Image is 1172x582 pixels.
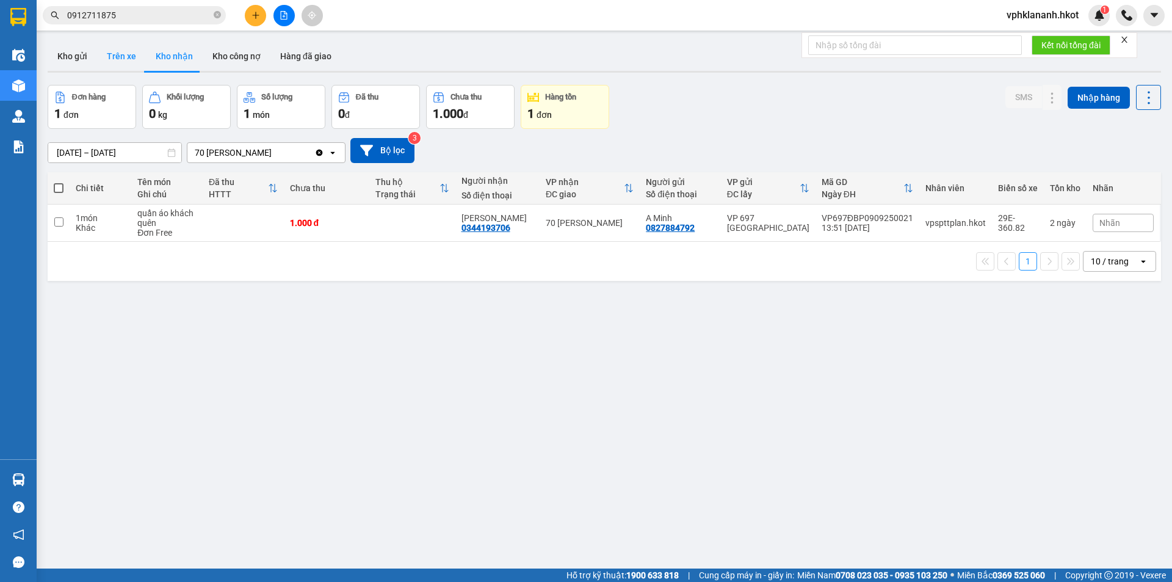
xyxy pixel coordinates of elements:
span: Nhãn [1099,218,1120,228]
input: Select a date range. [48,143,181,162]
span: Miền Bắc [957,569,1045,582]
img: warehouse-icon [12,49,25,62]
th: Toggle SortBy [540,172,640,205]
button: Số lượng1món [237,85,325,129]
span: kg [158,110,167,120]
svg: open [1138,256,1148,266]
span: món [253,110,270,120]
span: đ [463,110,468,120]
span: Kết nối tổng đài [1041,38,1101,52]
div: Thu hộ [375,177,439,187]
span: close [1120,35,1129,44]
img: warehouse-icon [12,473,25,486]
div: Nhãn [1093,183,1154,193]
span: close-circle [214,11,221,18]
div: ĐC lấy [727,189,800,199]
div: Ngày ĐH [822,189,903,199]
th: Toggle SortBy [816,172,919,205]
span: Hỗ trợ kỹ thuật: [566,569,679,582]
span: ngày [1057,218,1076,228]
button: Hàng tồn1đơn [521,85,609,129]
strong: 0708 023 035 - 0935 103 250 [836,570,947,580]
div: 1.000 đ [290,218,363,228]
img: warehouse-icon [12,110,25,123]
span: copyright [1104,571,1113,580]
button: Bộ lọc [350,138,414,163]
div: Lim Chul Hyeon [461,213,534,223]
div: 0827884792 [646,223,695,233]
div: Trạng thái [375,189,439,199]
span: vphklananh.hkot [997,7,1088,23]
button: Đơn hàng1đơn [48,85,136,129]
span: plus [251,11,260,20]
div: Người nhận [461,176,534,186]
button: Trên xe [97,42,146,71]
button: Kho gửi [48,42,97,71]
div: Khối lượng [167,93,204,101]
span: Cung cấp máy in - giấy in: [699,569,794,582]
img: icon-new-feature [1094,10,1105,21]
div: 10 / trang [1091,255,1129,267]
button: caret-down [1143,5,1165,26]
div: Tên món [137,177,197,187]
th: Toggle SortBy [369,172,455,205]
span: file-add [280,11,288,20]
div: Số điện thoại [646,189,715,199]
span: 0 [149,106,156,121]
span: Miền Nam [797,569,947,582]
span: | [688,569,690,582]
span: notification [13,529,24,540]
div: 1 món [76,213,125,223]
button: plus [245,5,266,26]
span: 1 [244,106,250,121]
button: Kho nhận [146,42,203,71]
div: quần áo khách quên [137,208,197,228]
div: Tồn kho [1050,183,1080,193]
div: Số điện thoại [461,191,534,200]
div: VP697ĐBP0909250021 [822,213,913,223]
div: Hàng tồn [545,93,576,101]
div: Đơn hàng [72,93,106,101]
div: 70 [PERSON_NAME] [546,218,634,228]
span: đ [345,110,350,120]
button: Kho công nợ [203,42,270,71]
span: đơn [537,110,552,120]
span: 1.000 [433,106,463,121]
div: A Minh [646,213,715,223]
div: 29E-360.82 [998,213,1038,233]
div: HTTT [209,189,268,199]
div: ĐC giao [546,189,624,199]
button: Kết nối tổng đài [1032,35,1110,55]
button: file-add [273,5,295,26]
button: 1 [1019,252,1037,271]
button: aim [302,5,323,26]
button: Nhập hàng [1068,87,1130,109]
div: 70 [PERSON_NAME] [195,147,272,159]
div: VP nhận [546,177,624,187]
span: 1 [54,106,61,121]
span: 1 [1102,5,1107,14]
span: aim [308,11,316,20]
div: Khác [76,223,125,233]
span: 0 [338,106,345,121]
div: vpspttplan.hkot [925,218,986,228]
div: Nhân viên [925,183,986,193]
sup: 3 [408,132,421,144]
svg: open [328,148,338,158]
div: Số lượng [261,93,292,101]
div: Mã GD [822,177,903,187]
svg: Clear value [314,148,324,158]
span: caret-down [1149,10,1160,21]
strong: 1900 633 818 [626,570,679,580]
div: Ghi chú [137,189,197,199]
span: close-circle [214,10,221,21]
div: 0344193706 [461,223,510,233]
div: VP gửi [727,177,800,187]
img: phone-icon [1121,10,1132,21]
div: 13:51 [DATE] [822,223,913,233]
div: VP 697 [GEOGRAPHIC_DATA] [727,213,809,233]
span: đơn [63,110,79,120]
div: Chưa thu [290,183,363,193]
button: Hàng đã giao [270,42,341,71]
div: 2 [1050,218,1080,228]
